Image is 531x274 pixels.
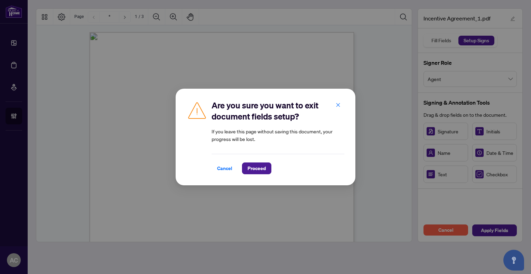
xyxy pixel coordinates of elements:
[248,163,266,174] span: Proceed
[212,162,238,174] button: Cancel
[217,163,232,174] span: Cancel
[212,127,344,143] article: If you leave this page without saving this document, your progress will be lost.
[242,162,271,174] button: Proceed
[336,103,341,107] span: close
[212,100,344,122] h2: Are you sure you want to exit document fields setup?
[503,250,524,271] button: Open asap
